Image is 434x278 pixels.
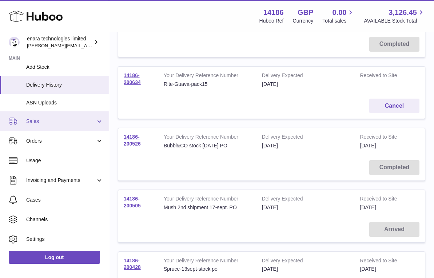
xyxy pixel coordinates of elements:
[124,258,141,270] a: 14186-200428
[298,8,313,17] strong: GBP
[124,72,141,85] a: 14186-200634
[389,8,417,17] span: 3,126.45
[26,157,103,164] span: Usage
[293,17,314,24] div: Currency
[26,236,103,243] span: Settings
[360,266,376,272] span: [DATE]
[26,64,103,71] span: Add Stock
[360,143,376,148] span: [DATE]
[26,196,103,203] span: Cases
[364,17,425,24] span: AVAILABLE Stock Total
[262,257,349,266] strong: Delivery Expected
[164,257,251,266] strong: Your Delivery Reference Number
[360,195,405,204] strong: Received to Site
[360,72,405,81] strong: Received to Site
[360,204,376,210] span: [DATE]
[164,266,251,273] div: Spruce-13sept-stock po
[263,8,284,17] strong: 14186
[164,81,251,88] div: Rite-Guava-pack15
[164,72,251,81] strong: Your Delivery Reference Number
[27,35,92,49] div: enara technologies limited
[262,142,349,149] div: [DATE]
[9,251,100,264] a: Log out
[27,43,146,48] span: [PERSON_NAME][EMAIL_ADDRESS][DOMAIN_NAME]
[262,81,349,88] div: [DATE]
[262,204,349,211] div: [DATE]
[262,134,349,142] strong: Delivery Expected
[364,8,425,24] a: 3,126.45 AVAILABLE Stock Total
[26,99,103,106] span: ASN Uploads
[262,72,349,81] strong: Delivery Expected
[164,204,251,211] div: Mush 2nd shipment 17-sept. PO
[26,177,96,184] span: Invoicing and Payments
[164,195,251,204] strong: Your Delivery Reference Number
[26,82,103,88] span: Delivery History
[322,8,355,24] a: 0.00 Total sales
[259,17,284,24] div: Huboo Ref
[26,138,96,144] span: Orders
[9,37,20,48] img: Dee@enara.co
[164,134,251,142] strong: Your Delivery Reference Number
[124,134,141,147] a: 14186-200526
[360,257,405,266] strong: Received to Site
[333,8,347,17] span: 0.00
[262,266,349,273] div: [DATE]
[322,17,355,24] span: Total sales
[124,196,141,208] a: 14186-200505
[360,134,405,142] strong: Received to Site
[164,142,251,149] div: Bubbl&CO stock [DATE] PO
[369,99,419,114] button: Cancel
[26,216,103,223] span: Channels
[26,118,96,125] span: Sales
[262,195,349,204] strong: Delivery Expected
